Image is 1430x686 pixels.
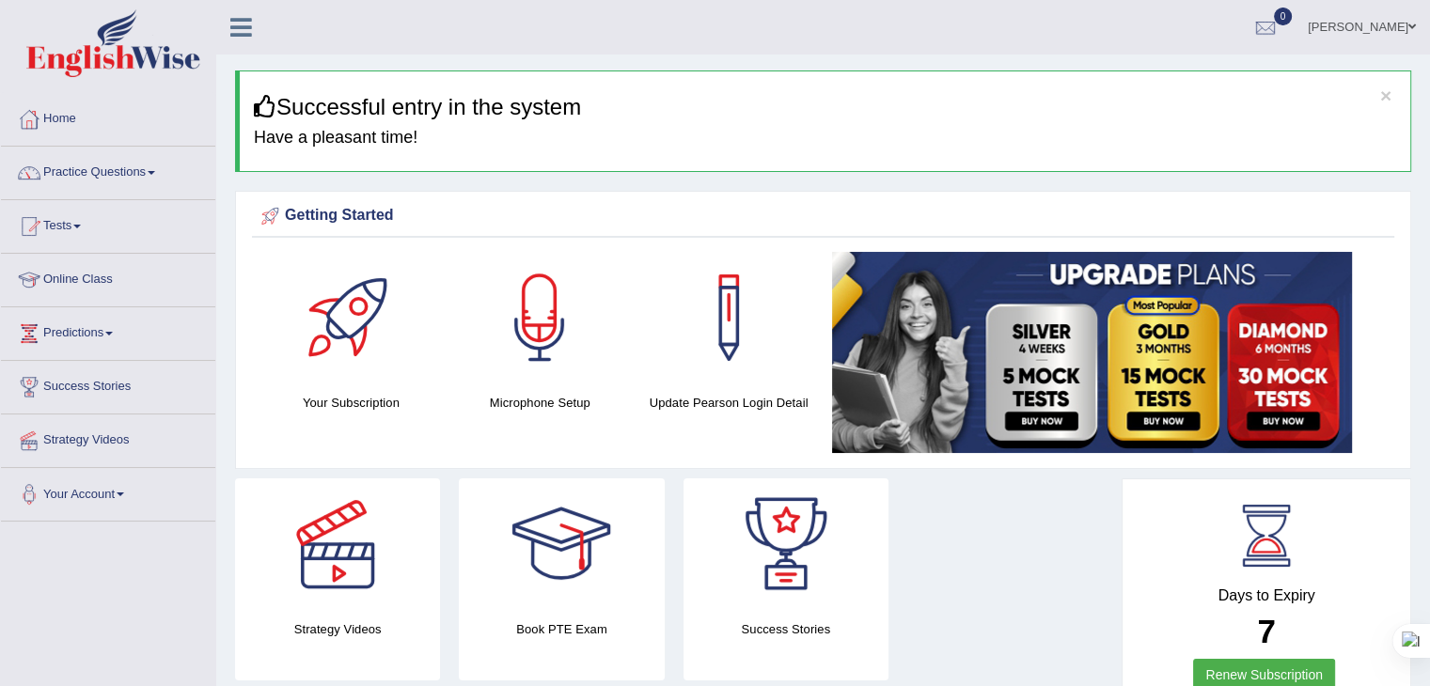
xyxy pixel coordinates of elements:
[254,129,1396,148] h4: Have a pleasant time!
[1,254,215,301] a: Online Class
[235,619,440,639] h4: Strategy Videos
[455,393,625,413] h4: Microphone Setup
[1274,8,1293,25] span: 0
[257,202,1390,230] div: Getting Started
[1,468,215,515] a: Your Account
[1143,587,1390,604] h4: Days to Expiry
[254,95,1396,119] h3: Successful entry in the system
[1,93,215,140] a: Home
[459,619,664,639] h4: Book PTE Exam
[832,252,1352,453] img: small5.jpg
[266,393,436,413] h4: Your Subscription
[1257,613,1275,649] b: 7
[684,619,888,639] h4: Success Stories
[1380,86,1391,105] button: ×
[1,147,215,194] a: Practice Questions
[1,200,215,247] a: Tests
[1,414,215,461] a: Strategy Videos
[644,393,814,413] h4: Update Pearson Login Detail
[1,361,215,408] a: Success Stories
[1,307,215,354] a: Predictions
